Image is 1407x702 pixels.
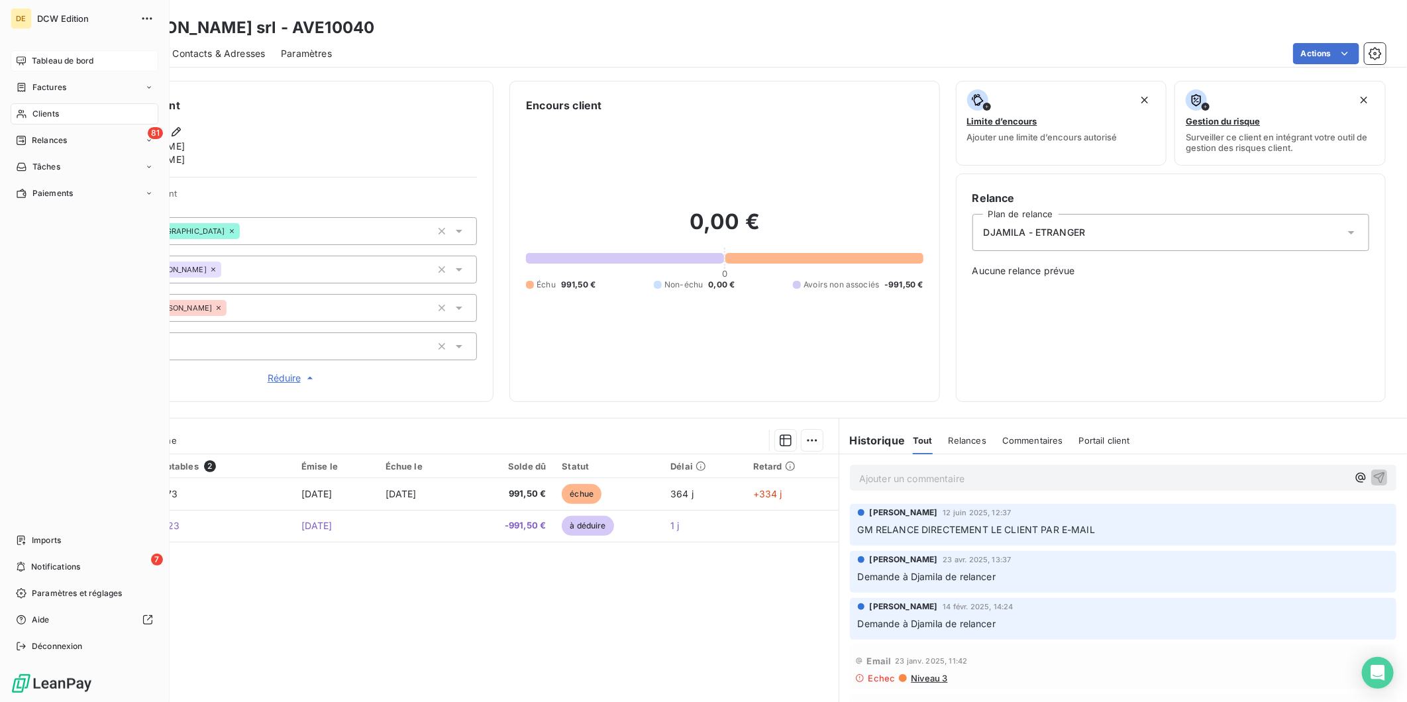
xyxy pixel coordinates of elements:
span: Paiements [32,187,73,199]
h6: Informations client [80,97,477,113]
span: 991,50 € [561,279,596,291]
span: 991,50 € [470,487,546,501]
span: Paramètres [281,47,332,60]
h2: 0,00 € [526,209,923,248]
span: Niveau 3 [910,673,947,683]
span: à déduire [562,516,613,536]
span: 23 avr. 2025, 13:37 [943,556,1012,564]
span: Réduire [268,372,317,385]
span: [DATE] [386,488,417,499]
span: 12 juin 2025, 12:37 [943,509,1012,517]
span: +334 j [753,488,782,499]
input: Ajouter une valeur [227,302,237,314]
span: 364 j [670,488,694,499]
span: Portail client [1079,435,1130,446]
span: DCW Edition [37,13,132,24]
span: Aucune relance prévue [972,264,1369,277]
span: échue [562,484,601,504]
span: 23 janv. 2025, 11:42 [895,657,967,665]
div: Open Intercom Messenger [1362,657,1394,689]
span: 1 j [670,520,679,531]
span: Paramètres et réglages [32,587,122,599]
span: Commentaires [1002,435,1063,446]
button: Gestion du risqueSurveiller ce client en intégrant votre outil de gestion des risques client. [1174,81,1386,166]
span: Imports [32,534,61,546]
span: Demande à Djamila de relancer [858,618,996,629]
span: [DATE] [301,488,333,499]
span: 0,00 € [708,279,735,291]
button: Limite d’encoursAjouter une limite d’encours autorisé [956,81,1167,166]
span: Factures [32,81,66,93]
span: [DATE] [301,520,333,531]
div: Délai [670,461,737,472]
a: Aide [11,609,158,630]
span: Avoirs non associés [804,279,879,291]
span: 81 [148,127,163,139]
h6: Encours client [526,97,601,113]
span: Demande à Djamila de relancer [858,571,996,582]
span: Email [867,656,892,666]
span: 2 [204,460,216,472]
span: 0 [722,268,727,279]
div: Retard [753,461,831,472]
h3: [PERSON_NAME] srl - AVE10040 [117,16,374,40]
span: -991,50 € [470,519,546,532]
span: -991,50 € [884,279,923,291]
span: Propriétés Client [107,188,477,207]
span: Limite d’encours [967,116,1037,126]
span: Relances [949,435,986,446]
input: Ajouter une valeur [221,264,232,276]
button: Réduire [107,371,477,385]
span: Relances [32,134,67,146]
span: Tableau de bord [32,55,93,67]
div: DE [11,8,32,29]
span: Notifications [31,561,80,573]
span: [PERSON_NAME] [870,601,938,613]
div: Pièces comptables [116,460,286,472]
span: Surveiller ce client en intégrant votre outil de gestion des risques client. [1186,132,1375,153]
span: Ajouter une limite d’encours autorisé [967,132,1118,142]
span: 14 févr. 2025, 14:24 [943,603,1014,611]
span: Non-échu [664,279,703,291]
span: [PERSON_NAME] [870,507,938,519]
div: Statut [562,461,654,472]
span: GM RELANCE DIRECTEMENT LE CLIENT PAR E-MAIL [858,524,1095,535]
span: Tâches [32,161,60,173]
span: Contacts & Adresses [172,47,265,60]
span: Echec [868,673,896,683]
div: Solde dû [470,461,546,472]
span: PAYS - [GEOGRAPHIC_DATA] [122,227,225,235]
input: Ajouter une valeur [240,225,250,237]
img: Logo LeanPay [11,673,93,694]
h6: Relance [972,190,1369,206]
div: Échue le [386,461,454,472]
span: 7 [151,554,163,566]
button: Actions [1293,43,1359,64]
span: Aide [32,614,50,626]
span: Échu [537,279,556,291]
span: [PERSON_NAME] [870,554,938,566]
span: Clients [32,108,59,120]
span: DJAMILA - ETRANGER [984,226,1086,239]
span: Gestion du risque [1186,116,1260,126]
div: Émise le [301,461,370,472]
span: Tout [913,435,933,446]
h6: Historique [839,432,906,448]
span: Déconnexion [32,640,83,652]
